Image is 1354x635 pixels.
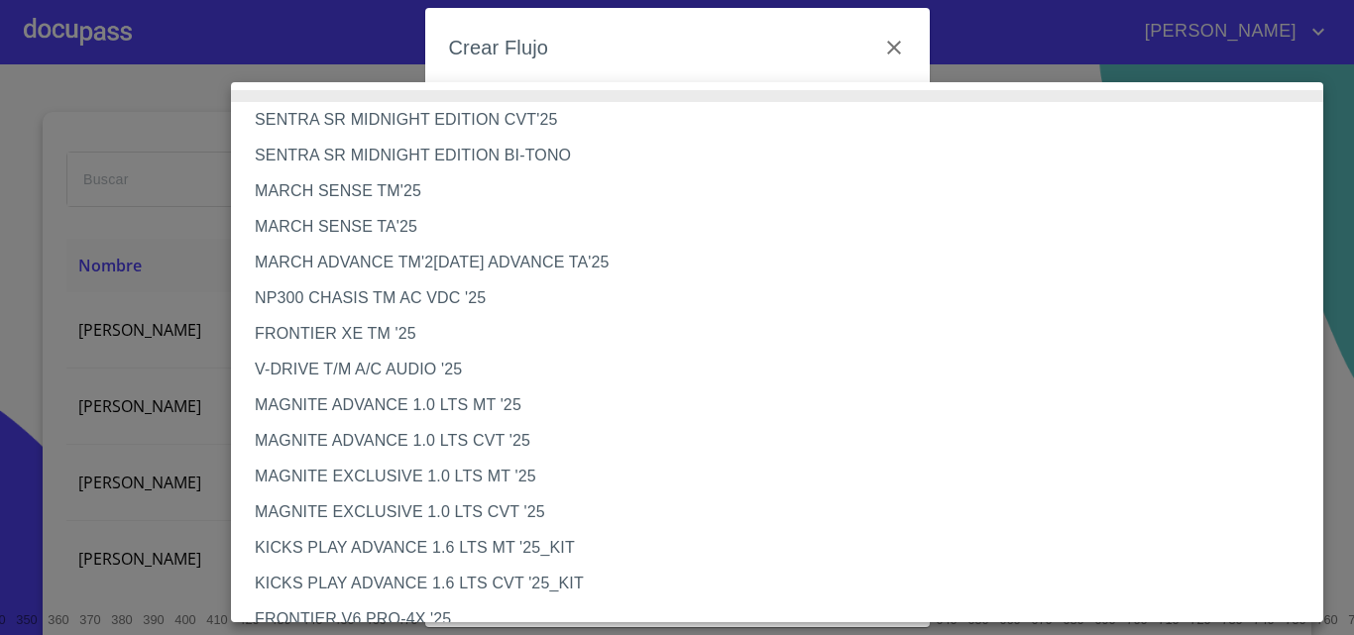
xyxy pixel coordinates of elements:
li: MAGNITE EXCLUSIVE 1.0 LTS MT '25 [231,459,1338,494]
li: SENTRA SR MIDNIGHT EDITION CVT'25 [231,102,1338,138]
li: KICKS PLAY ADVANCE 1.6 LTS MT '25_KIT [231,530,1338,566]
li: MAGNITE ADVANCE 1.0 LTS CVT '25 [231,423,1338,459]
li: NP300 CHASIS TM AC VDC '25 [231,280,1338,316]
li: MAGNITE EXCLUSIVE 1.0 LTS CVT '25 [231,494,1338,530]
li: KICKS PLAY ADVANCE 1.6 LTS CVT '25_KIT [231,566,1338,601]
li: MAGNITE ADVANCE 1.0 LTS MT '25 [231,387,1338,423]
li: MARCH SENSE TM'25 [231,173,1338,209]
li: SENTRA SR MIDNIGHT EDITION BI-TONO [231,138,1338,173]
li: FRONTIER XE TM '25 [231,316,1338,352]
li: MARCH ADVANCE TM'2[DATE] ADVANCE TA'25 [231,245,1338,280]
li: MARCH SENSE TA'25 [231,209,1338,245]
li: V-DRIVE T/M A/C AUDIO '25 [231,352,1338,387]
